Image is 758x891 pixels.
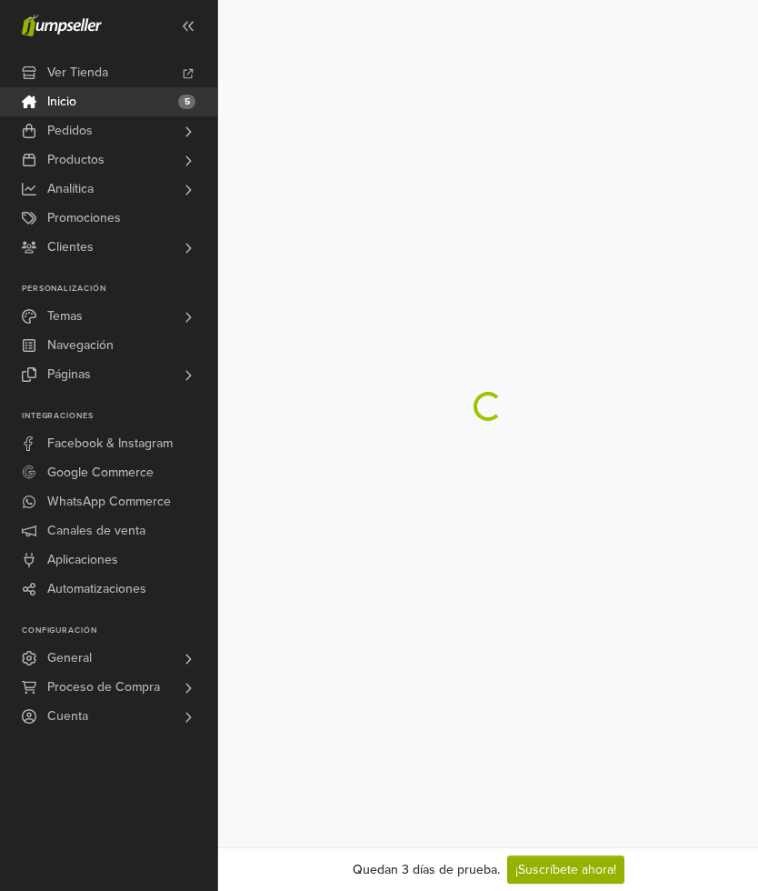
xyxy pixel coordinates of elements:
p: Configuración [22,626,217,636]
span: Canales de venta [47,516,145,546]
span: Páginas [47,360,91,389]
span: Aplicaciones [47,546,118,575]
span: Analítica [47,175,94,204]
span: Pedidos [47,116,93,145]
span: Clientes [47,233,94,262]
span: Promociones [47,204,121,233]
span: Ver Tienda [47,58,108,87]
span: Cuenta [47,702,88,731]
span: Navegación [47,331,114,360]
span: Inicio [47,87,76,116]
span: Temas [47,302,83,331]
p: Integraciones [22,411,217,422]
span: WhatsApp Commerce [47,487,171,516]
span: Productos [47,145,105,175]
span: Proceso de Compra [47,673,160,702]
div: Quedan 3 días de prueba. [353,860,500,879]
span: Google Commerce [47,458,154,487]
a: ¡Suscríbete ahora! [507,856,624,884]
p: Personalización [22,284,217,295]
span: 5 [178,95,195,109]
span: Automatizaciones [47,575,146,604]
span: Facebook & Instagram [47,429,173,458]
span: General [47,644,92,673]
